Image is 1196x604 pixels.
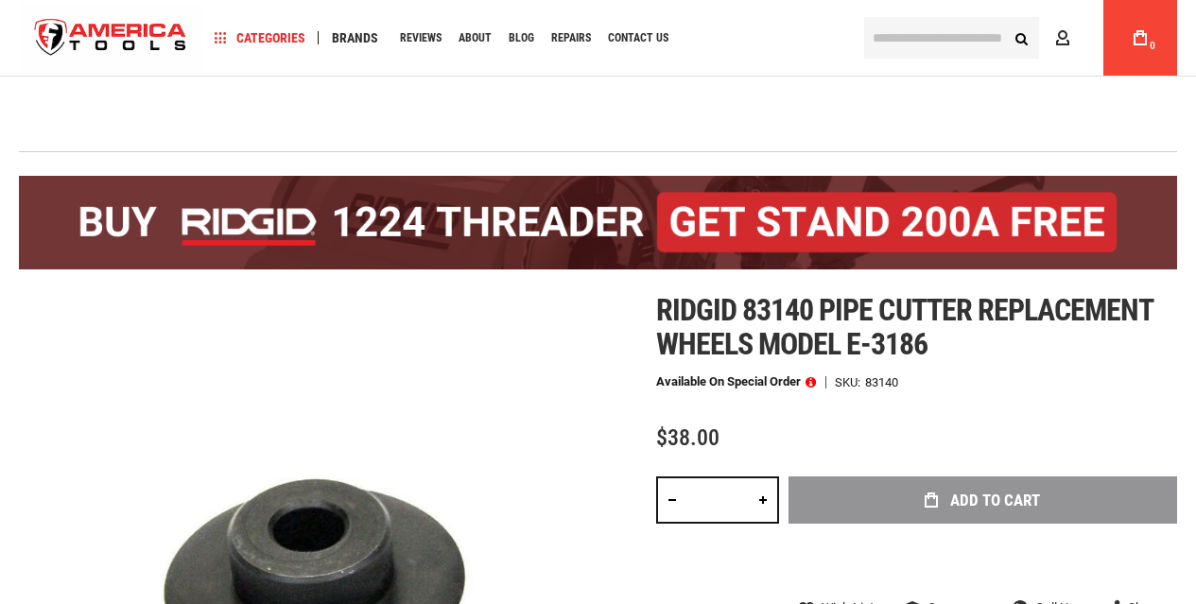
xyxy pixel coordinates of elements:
span: Reviews [400,32,442,43]
a: Brands [323,26,387,51]
img: BOGO: Buy the RIDGID® 1224 Threader (26092), get the 92467 200A Stand FREE! [19,176,1177,269]
a: About [450,26,500,51]
span: Contact Us [608,32,668,43]
span: Repairs [551,32,591,43]
a: Categories [206,26,314,51]
button: Search [1003,20,1039,56]
a: store logo [19,3,202,74]
span: About [459,32,492,43]
span: 0 [1150,41,1155,51]
span: Blog [509,32,534,43]
a: Reviews [391,26,450,51]
span: Ridgid 83140 pipe cutter replacement wheels model e-3186 [656,292,1153,362]
a: Repairs [543,26,599,51]
span: Categories [215,31,305,44]
img: America Tools [19,3,202,74]
a: Blog [500,26,543,51]
a: Contact Us [599,26,677,51]
div: 83140 [865,376,898,388]
span: $38.00 [656,424,719,451]
span: Brands [332,31,378,44]
strong: SKU [835,376,865,388]
p: Available on Special Order [656,375,816,388]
